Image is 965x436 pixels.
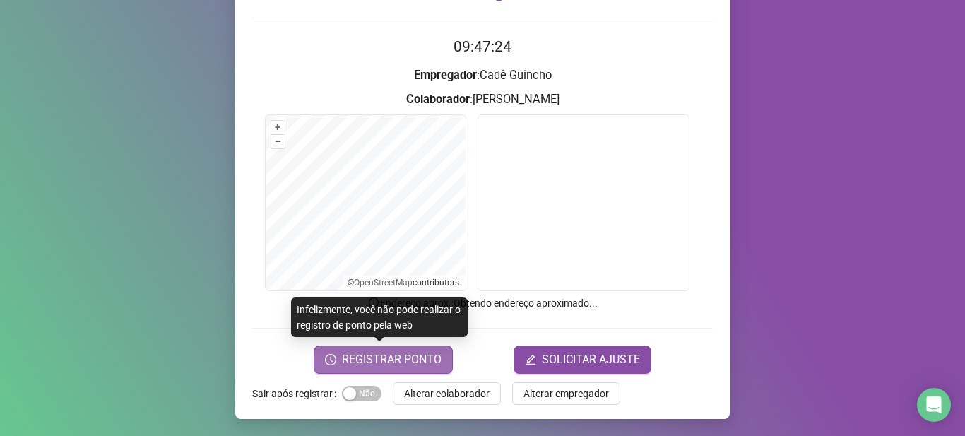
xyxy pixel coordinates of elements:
a: OpenStreetMap [354,278,413,288]
span: SOLICITAR AJUSTE [542,351,640,368]
div: Open Intercom Messenger [917,388,951,422]
time: 09:47:24 [454,38,511,55]
span: info-circle [367,296,380,309]
strong: Colaborador [406,93,470,106]
li: © contributors. [348,278,461,288]
span: edit [525,354,536,365]
h3: : [PERSON_NAME] [252,90,713,109]
button: editSOLICITAR AJUSTE [514,346,651,374]
span: REGISTRAR PONTO [342,351,442,368]
p: Endereço aprox. : Obtendo endereço aproximado... [252,295,713,311]
button: + [271,121,285,134]
h3: : Cadê Guincho [252,66,713,85]
div: Infelizmente, você não pode realizar o registro de ponto pela web [291,297,468,337]
button: – [271,135,285,148]
button: Alterar empregador [512,382,620,405]
span: Alterar empregador [523,386,609,401]
button: Alterar colaborador [393,382,501,405]
span: Alterar colaborador [404,386,490,401]
button: REGISTRAR PONTO [314,346,453,374]
span: clock-circle [325,354,336,365]
strong: Empregador [414,69,477,82]
label: Sair após registrar [252,382,342,405]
